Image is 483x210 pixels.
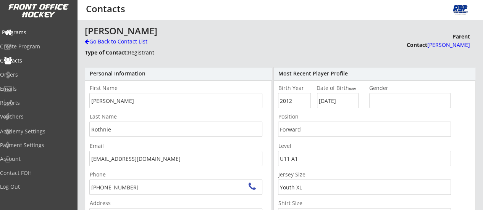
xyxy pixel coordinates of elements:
div: Address [90,200,136,206]
div: Registrant [85,48,250,57]
div: Position [278,114,325,119]
strong: Type of Contact: [85,49,128,56]
div: Programs [2,30,71,35]
em: new [349,86,356,91]
div: Birth Year [278,85,311,91]
div: Level [278,143,325,149]
font: [PERSON_NAME] [427,41,470,48]
div: Jersey Size [278,172,325,177]
div: Email [90,143,262,149]
div: First Name [90,85,136,91]
div: Date of Birth [317,85,364,91]
div: Phone [90,172,136,177]
div: Last Name [90,114,136,119]
div: Personal Information [90,71,267,76]
div: Shirt Size [278,200,325,206]
div: Most Recent Player Profile [278,71,471,76]
div: Gender [369,85,416,91]
div: [PERSON_NAME] [85,26,292,35]
div: Go Back to Contact List [85,38,183,45]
